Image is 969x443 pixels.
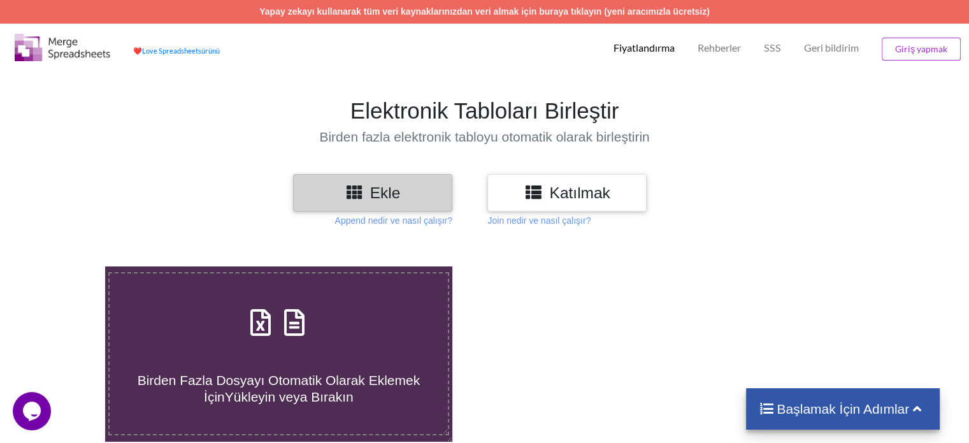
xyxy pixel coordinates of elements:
[549,184,610,201] font: Katılmak
[764,41,781,54] font: SSS
[804,41,859,54] font: Geri bildirim
[698,41,741,54] font: Rehberler
[133,47,142,55] font: ❤️
[487,215,591,226] font: Join nedir ve nasıl çalışır?
[13,392,54,430] iframe: chat widget
[882,38,961,61] button: Giriş yapmak
[259,6,710,17] a: Yapay zekayı kullanarak tüm veri kaynaklarınızdan veri almak için buraya tıklayın (yeni aracımızl...
[614,41,675,54] font: Fiyatlandırma
[138,373,420,403] font: Birden Fazla Dosyayı Otomatik Olarak Eklemek İçin
[895,43,947,54] font: Giriş yapmak
[133,47,220,55] a: ❤️Love Spreadsheetskalp
[319,129,649,144] font: Birden fazla elektronik tabloyu otomatik olarak birleştirin
[350,98,619,123] font: Elektronik Tabloları Birleştir
[142,47,201,55] font: Love Spreadsheets
[15,34,110,61] img: Logo.png
[225,389,354,404] font: Yükleyin veya Bırakın
[777,402,909,416] font: Başlamak İçin Adımlar
[370,184,401,201] font: Ekle
[201,47,220,55] span: kalp
[335,215,452,226] font: Append nedir ve nasıl çalışır?
[201,47,220,55] font: ürünü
